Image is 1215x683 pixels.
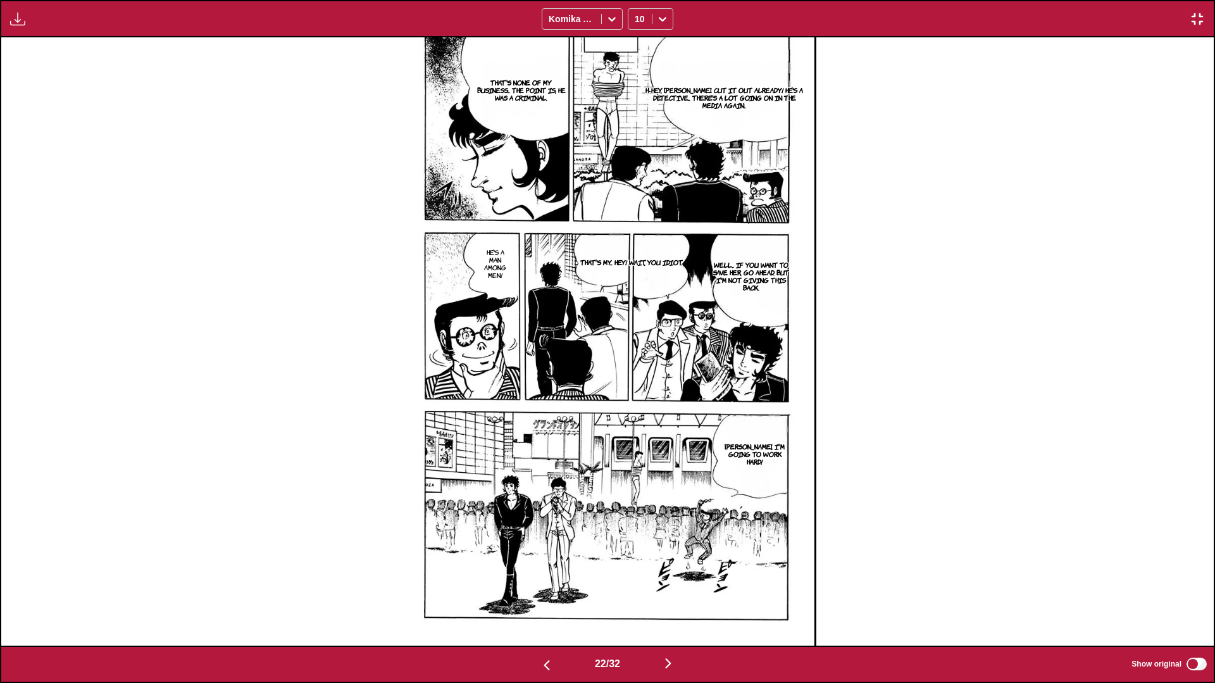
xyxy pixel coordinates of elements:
[711,258,793,294] p: Well... If you want to save her, go ahead. But I'm not giving this back.
[661,656,676,671] img: Next page
[721,440,788,468] p: [PERSON_NAME], I'm going to work hard!
[539,658,554,673] img: Previous page
[595,658,620,670] span: 22 / 32
[399,37,816,646] img: Manga Panel
[471,76,572,104] p: That's none of my business... The point is, he was a criminal.
[10,11,25,27] img: Download translated images
[1131,660,1181,668] span: Show original
[578,256,685,268] p: That's my... Hey! Wait, you idiot.
[642,84,807,111] p: H-Hey, [PERSON_NAME]. Cut it out already! He's a detective... There's a lot going on in the media...
[481,246,510,281] p: He's a man among men!
[1187,658,1207,670] input: Show original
